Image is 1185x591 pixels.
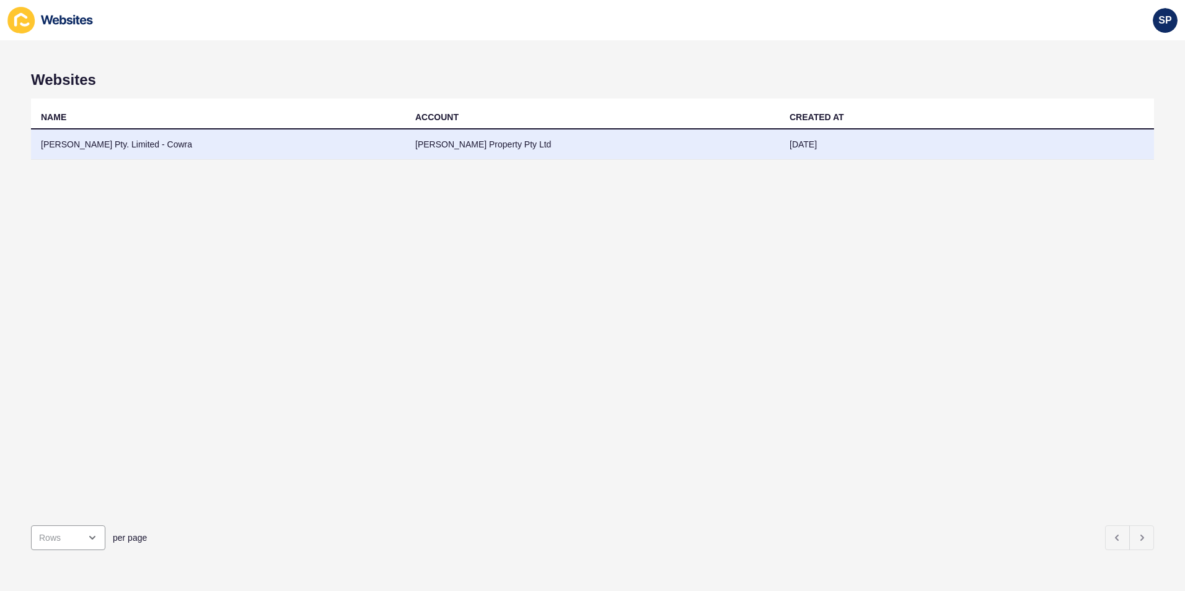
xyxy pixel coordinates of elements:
td: [PERSON_NAME] Pty. Limited - Cowra [31,129,405,160]
span: per page [113,532,147,544]
td: [DATE] [780,129,1154,160]
div: ACCOUNT [415,111,459,123]
h1: Websites [31,71,1154,89]
div: open menu [31,525,105,550]
div: CREATED AT [790,111,844,123]
span: SP [1158,14,1171,27]
div: NAME [41,111,66,123]
td: [PERSON_NAME] Property Pty Ltd [405,129,780,160]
